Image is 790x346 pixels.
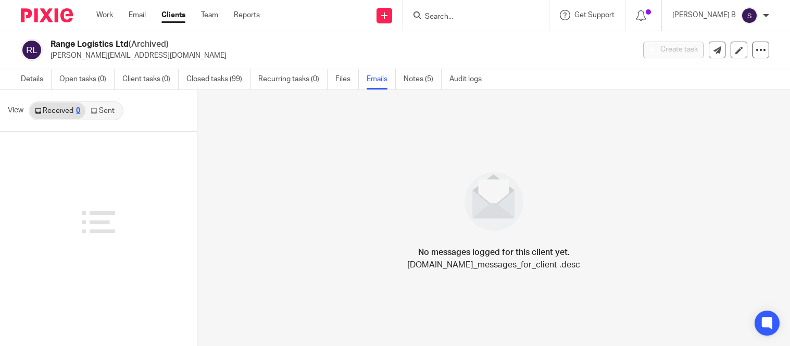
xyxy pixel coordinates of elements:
[574,11,615,19] span: Get Support
[186,69,250,89] a: Closed tasks (99)
[96,10,113,20] a: Work
[59,69,115,89] a: Open tasks (0)
[129,40,169,48] span: (Archived)
[8,105,23,116] span: View
[122,69,179,89] a: Client tasks (0)
[404,69,442,89] a: Notes (5)
[672,10,736,20] p: [PERSON_NAME] B
[201,10,218,20] a: Team
[85,102,122,119] a: Sent
[407,259,580,271] p: [DOMAIN_NAME]_messages_for_client .desc
[643,42,704,58] button: Create task
[129,10,146,20] a: Email
[258,69,328,89] a: Recurring tasks (0)
[51,50,628,61] p: [PERSON_NAME][EMAIL_ADDRESS][DOMAIN_NAME]
[458,165,530,238] img: image
[21,8,73,22] img: Pixie
[449,69,490,89] a: Audit logs
[21,39,43,61] img: svg%3E
[234,10,260,20] a: Reports
[21,69,52,89] a: Details
[741,7,758,24] img: svg%3E
[161,10,185,20] a: Clients
[76,107,80,114] div: 0
[30,102,85,119] a: Received0
[424,12,518,22] input: Search
[418,246,570,259] h4: No messages logged for this client yet.
[51,39,512,50] h2: Range Logistics Ltd
[367,69,396,89] a: Emails
[335,69,359,89] a: Files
